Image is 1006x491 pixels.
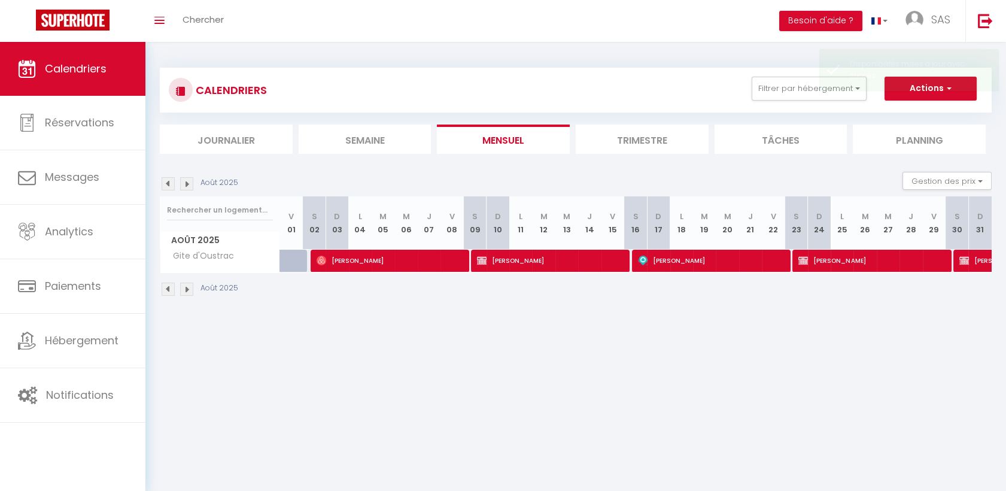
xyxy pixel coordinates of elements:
[931,12,950,27] span: SAS
[349,196,372,250] th: 04
[808,196,831,250] th: 24
[440,196,463,250] th: 08
[715,125,847,154] li: Tâches
[794,211,799,222] abbr: S
[358,211,362,222] abbr: L
[587,211,592,222] abbr: J
[326,196,348,250] th: 03
[563,211,570,222] abbr: M
[45,61,107,76] span: Calendriers
[716,196,738,250] th: 20
[724,211,731,222] abbr: M
[647,196,670,250] th: 17
[418,196,440,250] th: 07
[931,211,937,222] abbr: V
[923,196,946,250] th: 29
[816,211,822,222] abbr: D
[978,13,993,28] img: logout
[968,196,992,250] th: 31
[167,199,273,221] input: Rechercher un logement...
[162,250,237,263] span: Gite d'Oustrac
[437,125,570,154] li: Mensuel
[624,196,647,250] th: 16
[36,10,110,31] img: Super Booking
[10,5,45,41] button: Ouvrir le widget de chat LiveChat
[540,211,548,222] abbr: M
[633,211,639,222] abbr: S
[831,196,853,250] th: 25
[877,196,899,250] th: 27
[977,211,983,222] abbr: D
[427,211,431,222] abbr: J
[45,333,118,348] span: Hébergement
[379,211,387,222] abbr: M
[45,169,99,184] span: Messages
[905,11,923,29] img: ...
[638,249,782,272] span: [PERSON_NAME]
[785,196,807,250] th: 23
[477,249,621,272] span: [PERSON_NAME]
[280,196,303,250] th: 01
[908,211,913,222] abbr: J
[578,196,601,250] th: 14
[576,125,709,154] li: Trimestre
[487,196,509,250] th: 10
[771,211,776,222] abbr: V
[449,211,455,222] abbr: V
[519,211,522,222] abbr: L
[200,177,238,189] p: Août 2025
[509,196,532,250] th: 11
[670,196,693,250] th: 18
[160,232,279,249] span: Août 2025
[288,211,294,222] abbr: V
[862,211,869,222] abbr: M
[334,211,340,222] abbr: D
[394,196,417,250] th: 06
[555,196,578,250] th: 13
[946,196,968,250] th: 30
[762,196,785,250] th: 22
[299,125,431,154] li: Semaine
[853,196,876,250] th: 26
[601,196,624,250] th: 15
[739,196,762,250] th: 21
[955,211,960,222] abbr: S
[885,211,892,222] abbr: M
[402,211,409,222] abbr: M
[798,249,943,272] span: [PERSON_NAME]
[193,77,267,104] h3: CALENDRIERS
[46,387,114,402] span: Notifications
[183,13,224,26] span: Chercher
[840,211,844,222] abbr: L
[312,211,317,222] abbr: S
[45,115,114,130] span: Réservations
[899,196,922,250] th: 28
[853,125,986,154] li: Planning
[701,211,708,222] abbr: M
[463,196,486,250] th: 09
[655,211,661,222] abbr: D
[45,224,93,239] span: Analytics
[200,283,238,294] p: Août 2025
[955,437,997,482] iframe: Chat
[317,249,461,272] span: [PERSON_NAME]
[680,211,683,222] abbr: L
[748,211,753,222] abbr: J
[752,77,867,101] button: Filtrer par hébergement
[472,211,478,222] abbr: S
[303,196,326,250] th: 02
[850,59,986,81] div: Disponibilités mises à jour avec succès
[495,211,501,222] abbr: D
[532,196,555,250] th: 12
[779,11,862,31] button: Besoin d'aide ?
[372,196,394,250] th: 05
[902,172,992,190] button: Gestion des prix
[610,211,615,222] abbr: V
[160,125,293,154] li: Journalier
[693,196,716,250] th: 19
[45,278,101,293] span: Paiements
